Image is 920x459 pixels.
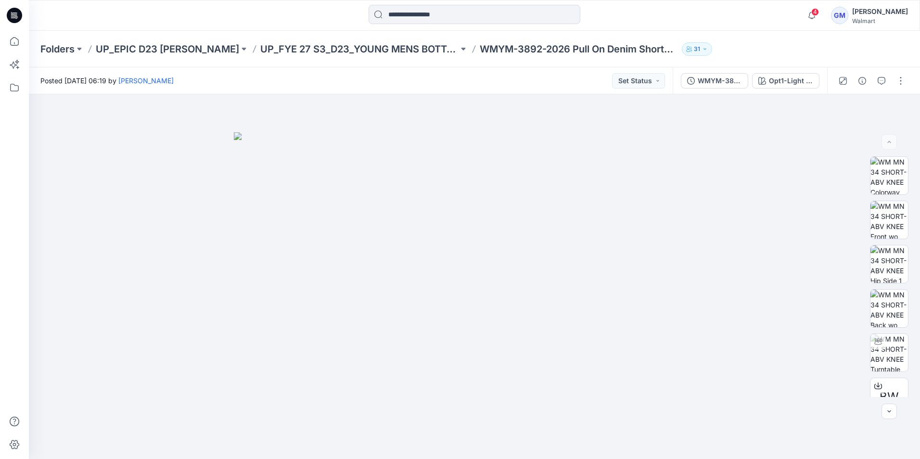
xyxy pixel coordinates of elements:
[694,44,700,54] p: 31
[880,388,899,406] span: BW
[852,17,908,25] div: Walmart
[40,76,174,86] span: Posted [DATE] 06:19 by
[698,76,742,86] div: WMYM-3892-2026_Rev1_Pull On Denim Shorts Regular_Full Colorway
[870,334,908,371] img: WM MN 34 SHORT-ABV KNEE Turntable with Avatar
[831,7,848,24] div: GM
[769,76,813,86] div: Opt1-Light Wash
[870,157,908,194] img: WM MN 34 SHORT-ABV KNEE Colorway wo Avatar
[681,73,748,89] button: WMYM-3892-2026_Rev1_Pull On Denim Shorts Regular_Full Colorway
[40,42,75,56] a: Folders
[870,201,908,239] img: WM MN 34 SHORT-ABV KNEE Front wo Avatar
[752,73,819,89] button: Opt1-Light Wash
[870,290,908,327] img: WM MN 34 SHORT-ABV KNEE Back wo Avatar
[480,42,678,56] p: WMYM-3892-2026 Pull On Denim Shorts Regular
[682,42,712,56] button: 31
[118,76,174,85] a: [PERSON_NAME]
[855,73,870,89] button: Details
[811,8,819,16] span: 4
[234,132,715,459] img: eyJhbGciOiJIUzI1NiIsImtpZCI6IjAiLCJzbHQiOiJzZXMiLCJ0eXAiOiJKV1QifQ.eyJkYXRhIjp7InR5cGUiOiJzdG9yYW...
[260,42,459,56] a: UP_FYE 27 S3_D23_YOUNG MENS BOTTOMS EPIC
[852,6,908,17] div: [PERSON_NAME]
[96,42,239,56] a: UP_EPIC D23 [PERSON_NAME]
[870,245,908,283] img: WM MN 34 SHORT-ABV KNEE Hip Side 1 wo Avatar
